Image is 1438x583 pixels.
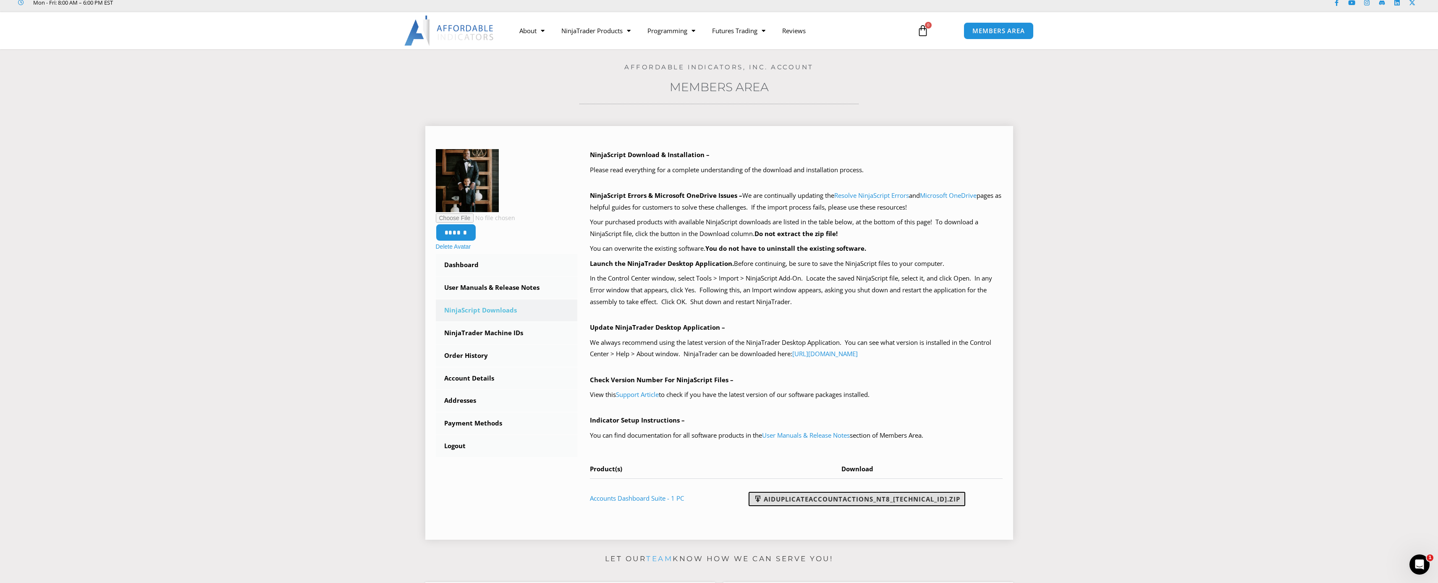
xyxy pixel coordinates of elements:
nav: Account pages [436,254,578,457]
span: 1 [1427,554,1433,561]
b: Update NinjaTrader Desktop Application – [590,323,725,331]
img: PAO_0176-150x150.jpg [436,149,499,212]
a: Members Area [670,80,769,94]
a: Programming [639,21,704,40]
b: Do not extract the zip file! [754,229,838,238]
a: Delete Avatar [436,243,471,250]
a: Futures Trading [704,21,774,40]
a: Logout [436,435,578,457]
a: 0 [904,18,941,43]
a: AIDuplicateAccountActions_NT8_[TECHNICAL_ID].zip [749,492,965,506]
p: You can overwrite the existing software. [590,243,1003,255]
a: [URL][DOMAIN_NAME] [792,349,858,358]
p: Before continuing, be sure to save the NinjaScript files to your computer. [590,258,1003,270]
span: Download [841,465,873,473]
a: User Manuals & Release Notes [762,431,850,439]
a: team [646,554,673,563]
a: Account Details [436,368,578,389]
a: Resolve NinjaScript Errors [834,191,909,200]
a: About [511,21,553,40]
b: NinjaScript Errors & Microsoft OneDrive Issues – [590,191,742,200]
span: 0 [925,22,932,29]
nav: Menu [511,21,907,40]
p: Your purchased products with available NinjaScript downloads are listed in the table below, at th... [590,216,1003,240]
b: Indicator Setup Instructions – [590,416,685,424]
span: Product(s) [590,465,622,473]
b: Launch the NinjaTrader Desktop Application. [590,259,734,268]
b: Check Version Number For NinjaScript Files – [590,376,733,384]
p: In the Control Center window, select Tools > Import > NinjaScript Add-On. Locate the saved NinjaS... [590,273,1003,308]
a: User Manuals & Release Notes [436,277,578,299]
b: NinjaScript Download & Installation – [590,150,710,159]
a: Order History [436,345,578,367]
a: NinjaTrader Products [553,21,639,40]
a: NinjaScript Downloads [436,299,578,321]
p: View this to check if you have the latest version of our software packages installed. [590,389,1003,401]
a: Support Article [616,390,659,399]
a: Microsoft OneDrive [920,191,977,200]
a: MEMBERS AREA [964,22,1034,39]
a: Affordable Indicators, Inc. Account [624,63,814,71]
img: LogoAI | Affordable Indicators – NinjaTrader [404,16,495,46]
a: Reviews [774,21,814,40]
a: Accounts Dashboard Suite - 1 PC [590,494,684,502]
a: Dashboard [436,254,578,276]
b: You do not have to uninstall the existing software. [705,244,866,252]
a: NinjaTrader Machine IDs [436,322,578,344]
iframe: Intercom live chat [1409,554,1430,575]
p: Let our know how we can serve you! [425,552,1013,566]
a: Addresses [436,390,578,412]
span: MEMBERS AREA [972,28,1025,34]
a: Payment Methods [436,412,578,434]
p: We always recommend using the latest version of the NinjaTrader Desktop Application. You can see ... [590,337,1003,360]
p: You can find documentation for all software products in the section of Members Area. [590,430,1003,441]
p: We are continually updating the and pages as helpful guides for customers to solve these challeng... [590,190,1003,213]
p: Please read everything for a complete understanding of the download and installation process. [590,164,1003,176]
